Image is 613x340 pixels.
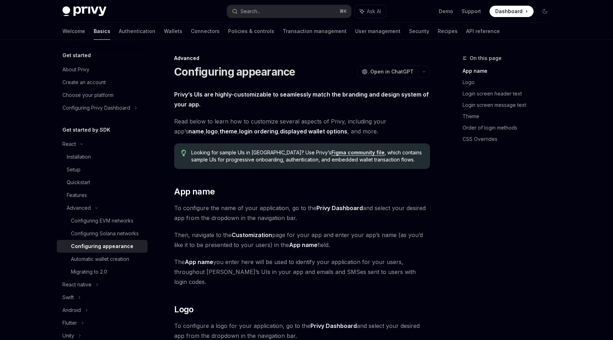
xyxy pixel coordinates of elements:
[463,65,556,77] a: App name
[355,23,401,40] a: User management
[62,78,106,87] div: Create an account
[228,23,274,40] a: Policies & controls
[62,51,91,60] h5: Get started
[367,8,381,15] span: Ask AI
[62,23,85,40] a: Welcome
[310,322,357,329] strong: Privy Dashboard
[67,165,81,174] div: Setup
[57,265,148,278] a: Migrating to 2.0
[191,149,423,163] span: Looking for sample UIs in [GEOGRAPHIC_DATA]? Use Privy’s , which contains sample UIs for progress...
[241,7,260,16] div: Search...
[174,91,429,108] strong: Privy’s UIs are highly-customizable to seamlessly match the branding and design system of your app.
[220,128,237,135] a: theme
[57,150,148,163] a: Installation
[188,128,204,135] a: name
[57,253,148,265] a: Automatic wallet creation
[174,257,430,287] span: The you enter here will be used to identify your application for your users, throughout [PERSON_N...
[370,68,414,75] span: Open in ChatGPT
[463,122,556,133] a: Order of login methods
[463,77,556,88] a: Logo
[62,6,106,16] img: dark logo
[357,66,418,78] button: Open in ChatGPT
[57,89,148,102] a: Choose your platform
[67,191,87,199] div: Features
[232,231,272,238] strong: Customization
[174,203,430,223] span: To configure the name of your application, go to the and select your desired app from the dropdow...
[206,128,218,135] a: logo
[62,91,114,99] div: Choose your platform
[495,8,523,15] span: Dashboard
[57,63,148,76] a: About Privy
[191,23,220,40] a: Connectors
[62,140,76,148] div: React
[119,23,155,40] a: Authentication
[174,186,215,197] span: App name
[57,189,148,202] a: Features
[57,227,148,240] a: Configuring Solana networks
[62,319,77,327] div: Flutter
[439,8,453,15] a: Demo
[339,9,347,14] span: ⌘ K
[289,241,317,248] strong: App name
[174,116,430,136] span: Read below to learn how to customize several aspects of Privy, including your app’s , , , , , and...
[62,104,130,112] div: Configuring Privy Dashboard
[409,23,429,40] a: Security
[57,163,148,176] a: Setup
[71,216,133,225] div: Configuring EVM networks
[62,126,110,134] h5: Get started by SDK
[174,304,194,315] span: Logo
[174,230,430,250] span: Then, navigate to the page for your app and enter your app’s name (as you’d like it to be present...
[57,214,148,227] a: Configuring EVM networks
[62,65,89,74] div: About Privy
[67,153,91,161] div: Installation
[67,178,90,187] div: Quickstart
[174,65,296,78] h1: Configuring appearance
[67,204,91,212] div: Advanced
[62,306,81,314] div: Android
[470,54,502,62] span: On this page
[57,176,148,189] a: Quickstart
[71,229,139,238] div: Configuring Solana networks
[438,23,458,40] a: Recipes
[71,242,133,251] div: Configuring appearance
[62,280,92,289] div: React native
[57,76,148,89] a: Create an account
[62,331,74,340] div: Unity
[463,88,556,99] a: Login screen header text
[164,23,182,40] a: Wallets
[62,293,74,302] div: Swift
[239,128,278,135] a: login ordering
[331,149,385,156] a: Figma community file
[280,128,347,135] a: displayed wallet options
[463,99,556,111] a: Login screen message text
[283,23,347,40] a: Transaction management
[355,5,386,18] button: Ask AI
[466,23,500,40] a: API reference
[462,8,481,15] a: Support
[94,23,110,40] a: Basics
[316,204,363,212] strong: Privy Dashboard
[71,268,107,276] div: Migrating to 2.0
[463,133,556,145] a: CSS Overrides
[185,258,213,265] strong: App name
[463,111,556,122] a: Theme
[181,150,186,156] svg: Tip
[490,6,534,17] a: Dashboard
[227,5,351,18] button: Search...⌘K
[71,255,129,263] div: Automatic wallet creation
[57,240,148,253] a: Configuring appearance
[174,55,430,62] div: Advanced
[539,6,551,17] button: Toggle dark mode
